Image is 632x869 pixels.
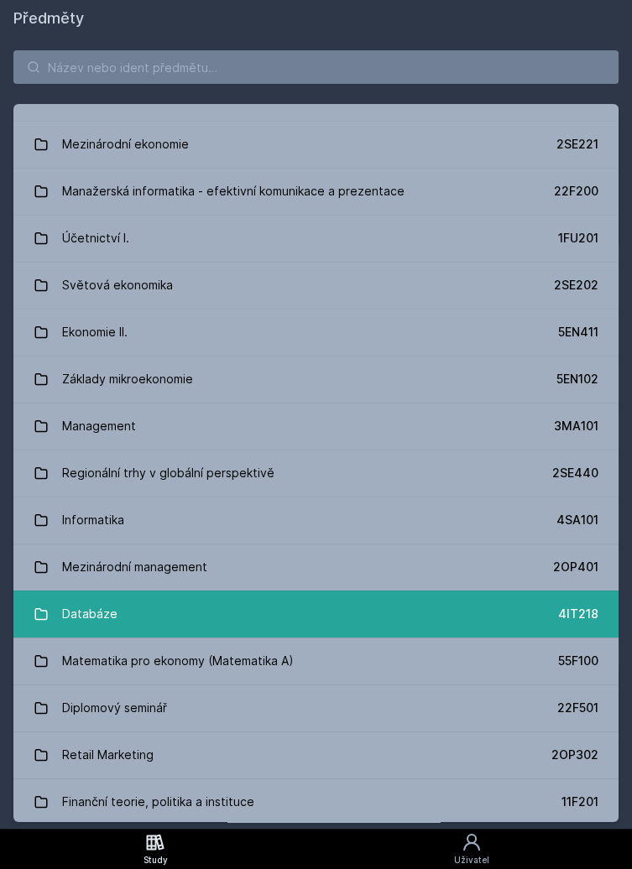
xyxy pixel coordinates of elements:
[62,456,274,490] div: Regionální trhy v globální perspektivě
[13,168,619,215] a: Manažerská informatika - efektivní komunikace a prezentace 22F200
[558,606,598,622] div: 4IT218
[557,700,598,716] div: 22F501
[62,503,124,537] div: Informatika
[13,121,619,168] a: Mezinárodní ekonomie 2SE221
[13,403,619,450] a: Management 3MA101
[13,356,619,403] a: Základy mikroekonomie 5EN102
[144,854,168,866] div: Study
[62,409,136,443] div: Management
[62,785,254,819] div: Finanční teorie, politika a instituce
[62,362,193,396] div: Základy mikroekonomie
[13,591,619,637] a: Databáze 4IT218
[561,794,598,810] div: 11F201
[311,829,632,869] a: Uživatel
[62,644,294,678] div: Matematika pro ekonomy (Matematika A)
[13,731,619,778] a: Retail Marketing 2OP302
[13,7,619,30] h1: Předměty
[554,277,598,294] div: 2SE202
[556,371,598,388] div: 5EN102
[13,497,619,544] a: Informatika 4SA101
[554,418,598,434] div: 3MA101
[13,309,619,356] a: Ekonomie II. 5EN411
[13,684,619,731] a: Diplomový seminář 22F501
[553,559,598,575] div: 2OP401
[62,550,207,584] div: Mezinárodní management
[13,50,619,84] input: Název nebo ident předmětu…
[62,221,129,255] div: Účetnictví I.
[13,450,619,497] a: Regionální trhy v globální perspektivě 2SE440
[558,653,598,669] div: 55F100
[62,315,128,349] div: Ekonomie II.
[62,597,118,631] div: Databáze
[558,230,598,247] div: 1FU201
[62,738,154,772] div: Retail Marketing
[558,324,598,341] div: 5EN411
[62,268,173,302] div: Světová ekonomika
[552,465,598,481] div: 2SE440
[13,262,619,309] a: Světová ekonomika 2SE202
[554,183,598,200] div: 22F200
[551,747,598,763] div: 2OP302
[454,854,489,866] div: Uživatel
[62,174,405,208] div: Manažerská informatika - efektivní komunikace a prezentace
[13,215,619,262] a: Účetnictví I. 1FU201
[556,512,598,528] div: 4SA101
[13,544,619,591] a: Mezinárodní management 2OP401
[62,691,167,725] div: Diplomový seminář
[13,778,619,825] a: Finanční teorie, politika a instituce 11F201
[62,127,189,161] div: Mezinárodní ekonomie
[13,637,619,684] a: Matematika pro ekonomy (Matematika A) 55F100
[556,136,598,153] div: 2SE221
